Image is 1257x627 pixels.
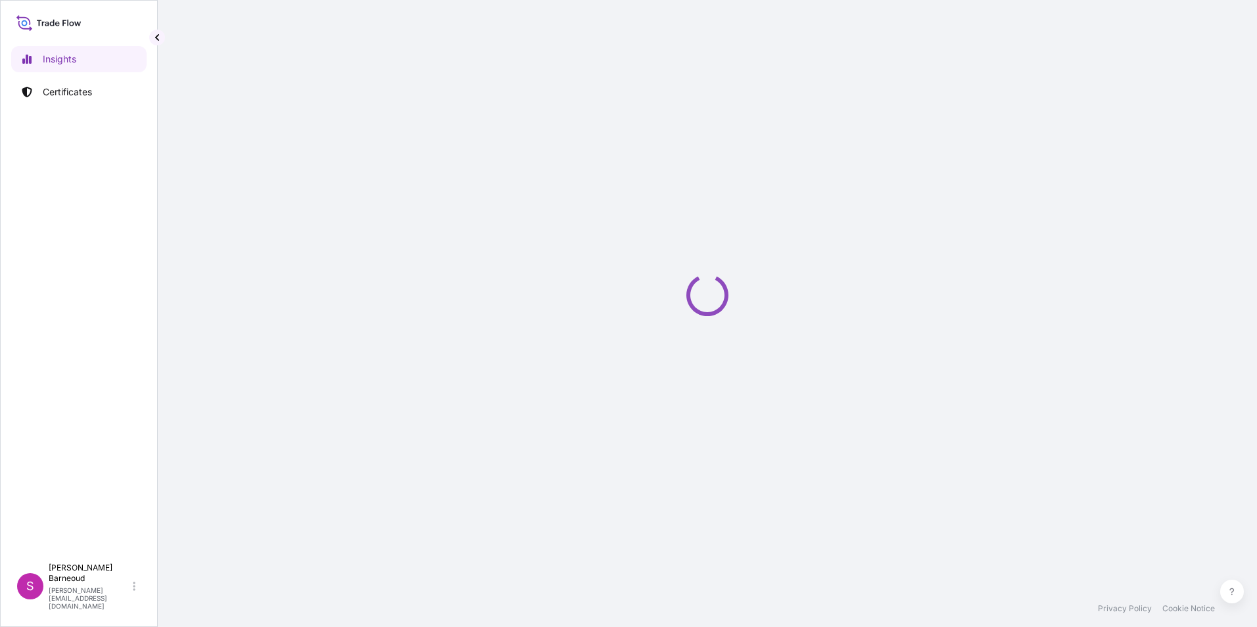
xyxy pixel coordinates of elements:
p: [PERSON_NAME][EMAIL_ADDRESS][DOMAIN_NAME] [49,586,130,610]
a: Certificates [11,79,147,105]
p: Certificates [43,85,92,99]
a: Privacy Policy [1098,603,1152,614]
p: [PERSON_NAME] Barneoud [49,563,130,584]
p: Insights [43,53,76,66]
a: Cookie Notice [1162,603,1215,614]
span: S [26,580,34,593]
a: Insights [11,46,147,72]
